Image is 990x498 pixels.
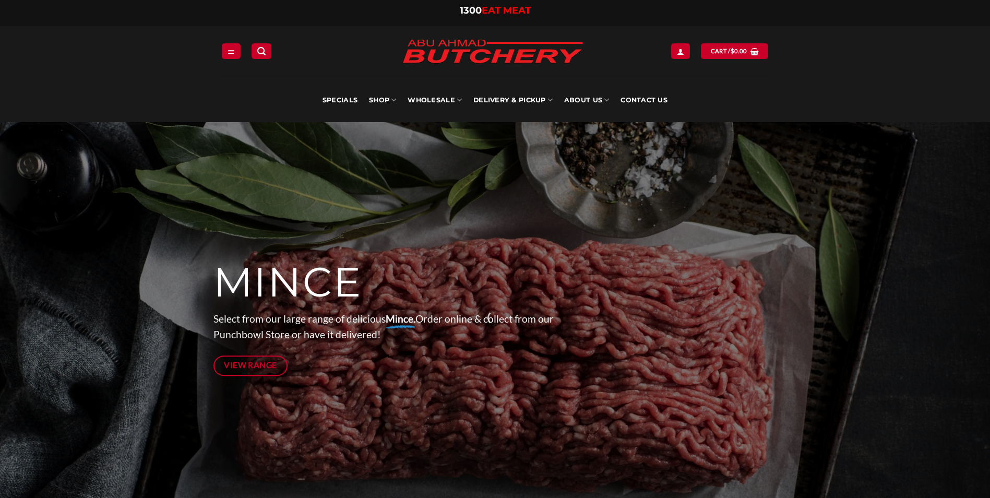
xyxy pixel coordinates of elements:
a: Wholesale [408,78,462,122]
span: Cart / [711,46,747,56]
a: Contact Us [621,78,667,122]
span: 1300 [460,5,482,16]
a: Delivery & Pickup [473,78,553,122]
a: View cart [701,43,768,58]
a: Login [671,43,690,58]
bdi: 0.00 [731,48,747,54]
span: Select from our large range of delicious Order online & collect from our Punchbowl Store or have ... [213,313,554,341]
span: EAT MEAT [482,5,531,16]
a: Search [252,43,271,58]
a: 1300EAT MEAT [460,5,531,16]
strong: Mince. [386,313,415,325]
span: $ [731,46,734,56]
a: SHOP [369,78,396,122]
a: View Range [213,355,288,376]
span: MINCE [213,257,362,307]
a: About Us [564,78,609,122]
span: View Range [224,359,277,372]
img: Abu Ahmad Butchery [393,32,592,72]
a: Menu [222,43,241,58]
a: Specials [323,78,357,122]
